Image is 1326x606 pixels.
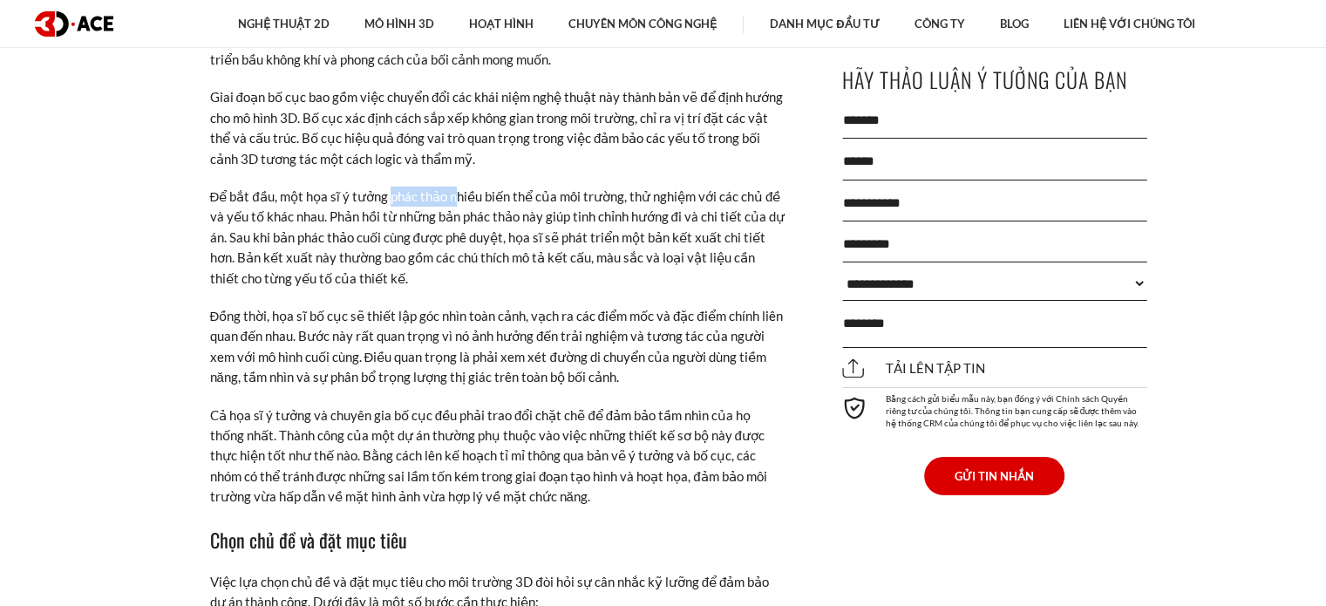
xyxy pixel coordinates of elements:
[955,469,1034,483] font: GỬI TIN NHẮN
[364,17,434,31] font: Mô hình 3D
[210,407,767,505] font: Cả họa sĩ ý tưởng và chuyên gia bố cục đều phải trao đổi chặt chẽ để đảm bảo tầm nhìn của họ thốn...
[35,11,113,37] img: logo tối
[210,89,783,166] font: Giai đoạn bố cục bao gồm việc chuyển đổi các khái niệm nghệ thuật này thành bản vẽ để định hướng ...
[999,17,1028,31] font: Blog
[568,17,717,31] font: Chuyên môn công nghệ
[886,361,985,377] font: Tải lên tập tin
[210,188,785,286] font: Để bắt đầu, một họa sĩ ý tưởng phác thảo nhiều biến thể của môi trường, thử nghiệm với các chủ đề...
[1063,17,1194,31] font: Liên hệ với chúng tôi
[210,526,407,554] font: Chọn chủ đề và đặt mục tiêu
[842,64,1127,95] font: Hãy thảo luận ý tưởng của bạn
[770,17,879,31] font: Danh mục đầu tư
[210,308,783,385] font: Đồng thời, họa sĩ bố cục sẽ thiết lập góc nhìn toàn cảnh, vạch ra các điểm mốc và đặc điểm chính ...
[469,17,534,31] font: Hoạt hình
[238,17,330,31] font: Nghệ thuật 2D
[914,17,964,31] font: Công ty
[924,457,1064,495] button: GỬI TIN NHẮN
[886,393,1139,428] font: Bằng cách gửi biểu mẫu này, bạn đồng ý với Chính sách Quyền riêng tư của chúng tôi. Thông tin bạn...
